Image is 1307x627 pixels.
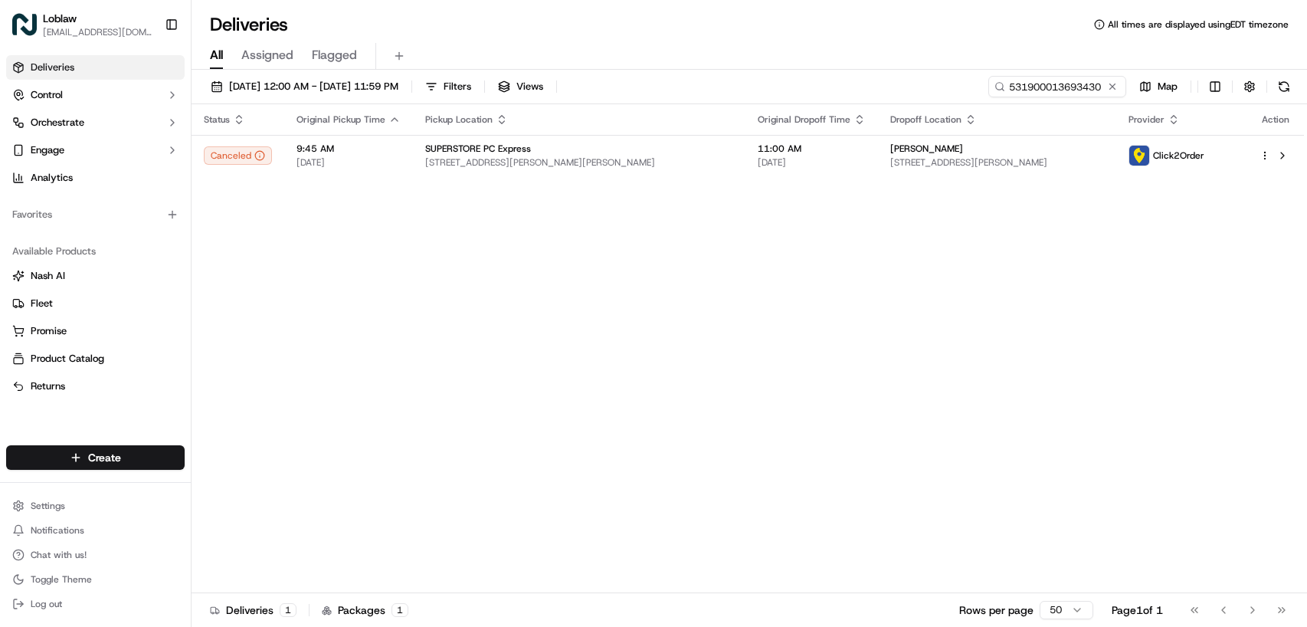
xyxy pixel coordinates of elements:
[31,297,53,310] span: Fleet
[6,239,185,264] div: Available Products
[31,379,65,393] span: Returns
[31,549,87,561] span: Chat with us!
[1158,80,1178,94] span: Map
[1153,149,1204,162] span: Click2Order
[1128,113,1165,126] span: Provider
[1273,76,1295,97] button: Refresh
[425,113,493,126] span: Pickup Location
[6,55,185,80] a: Deliveries
[296,143,401,155] span: 9:45 AM
[31,500,65,512] span: Settings
[210,602,296,618] div: Deliveries
[31,116,84,130] span: Orchestrate
[229,80,398,94] span: [DATE] 12:00 AM - [DATE] 11:59 PM
[6,346,185,371] button: Product Catalog
[758,143,866,155] span: 11:00 AM
[204,146,272,165] button: Canceled
[31,324,67,338] span: Promise
[988,76,1126,97] input: Type to search
[890,113,961,126] span: Dropoff Location
[210,46,223,64] span: All
[6,569,185,590] button: Toggle Theme
[6,6,159,43] button: LoblawLoblaw[EMAIL_ADDRESS][DOMAIN_NAME]
[88,450,121,465] span: Create
[6,495,185,517] button: Settings
[31,143,64,157] span: Engage
[31,88,63,102] span: Control
[280,603,296,617] div: 1
[1132,76,1184,97] button: Map
[31,352,104,366] span: Product Catalog
[1260,113,1292,126] div: Action
[43,11,77,26] button: Loblaw
[6,319,185,343] button: Promise
[491,76,550,97] button: Views
[31,524,84,537] span: Notifications
[296,113,385,126] span: Original Pickup Time
[758,156,866,169] span: [DATE]
[43,26,152,38] button: [EMAIL_ADDRESS][DOMAIN_NAME]
[444,80,471,94] span: Filters
[296,156,401,169] span: [DATE]
[1129,146,1149,166] img: profile_click2order_cartwheel.png
[312,46,357,64] span: Flagged
[12,269,179,283] a: Nash AI
[12,12,37,37] img: Loblaw
[6,264,185,288] button: Nash AI
[31,171,73,185] span: Analytics
[204,113,230,126] span: Status
[31,269,65,283] span: Nash AI
[1108,18,1289,31] span: All times are displayed using EDT timezone
[6,83,185,107] button: Control
[12,297,179,310] a: Fleet
[1112,602,1163,618] div: Page 1 of 1
[6,291,185,316] button: Fleet
[241,46,293,64] span: Assigned
[6,166,185,190] a: Analytics
[6,202,185,227] div: Favorites
[6,138,185,162] button: Engage
[204,76,405,97] button: [DATE] 12:00 AM - [DATE] 11:59 PM
[31,61,74,74] span: Deliveries
[6,520,185,541] button: Notifications
[210,12,288,37] h1: Deliveries
[425,156,733,169] span: [STREET_ADDRESS][PERSON_NAME][PERSON_NAME]
[758,113,850,126] span: Original Dropoff Time
[6,544,185,566] button: Chat with us!
[322,602,408,618] div: Packages
[6,374,185,399] button: Returns
[6,593,185,615] button: Log out
[12,352,179,366] a: Product Catalog
[890,156,1103,169] span: [STREET_ADDRESS][PERSON_NAME]
[31,573,92,586] span: Toggle Theme
[12,379,179,393] a: Returns
[890,143,963,155] span: [PERSON_NAME]
[31,598,62,610] span: Log out
[516,80,543,94] span: Views
[418,76,478,97] button: Filters
[425,143,531,155] span: SUPERSTORE PC Express
[6,110,185,135] button: Orchestrate
[12,324,179,338] a: Promise
[6,445,185,470] button: Create
[391,603,408,617] div: 1
[959,602,1033,618] p: Rows per page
